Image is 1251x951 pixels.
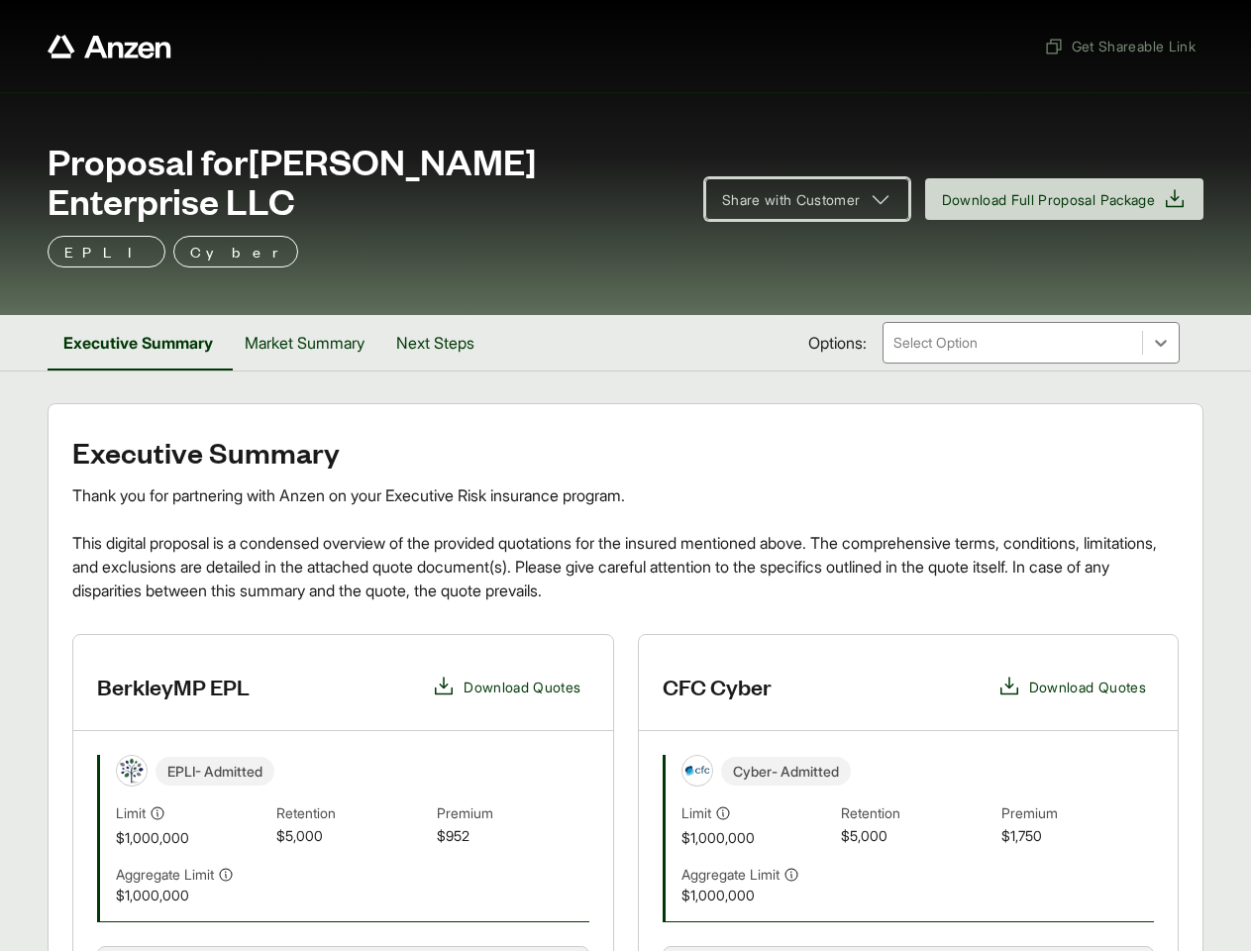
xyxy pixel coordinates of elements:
[97,672,250,701] h3: BerkleyMP EPL
[705,178,909,220] button: Share with Customer
[942,189,1156,210] span: Download Full Proposal Package
[663,672,772,701] h3: CFC Cyber
[721,757,851,786] span: Cyber - Admitted
[72,436,1179,468] h2: Executive Summary
[681,864,780,885] span: Aggregate Limit
[190,240,281,264] p: Cyber
[380,315,490,370] button: Next Steps
[48,141,681,220] span: Proposal for [PERSON_NAME] Enterprise LLC
[682,756,712,786] img: CFC
[1029,677,1146,697] span: Download Quotes
[841,825,993,848] span: $5,000
[1001,825,1154,848] span: $1,750
[437,825,589,848] span: $952
[48,315,229,370] button: Executive Summary
[841,802,993,825] span: Retention
[1036,28,1203,64] button: Get Shareable Link
[276,802,429,825] span: Retention
[1044,36,1196,56] span: Get Shareable Link
[990,667,1154,706] button: Download Quotes
[681,885,834,905] span: $1,000,000
[808,331,867,355] span: Options:
[48,35,171,58] a: Anzen website
[437,802,589,825] span: Premium
[1001,802,1154,825] span: Premium
[117,756,147,786] img: Berkley Management Protection
[464,677,580,697] span: Download Quotes
[925,178,1204,220] button: Download Full Proposal Package
[681,827,834,848] span: $1,000,000
[116,827,268,848] span: $1,000,000
[116,864,214,885] span: Aggregate Limit
[276,825,429,848] span: $5,000
[64,240,149,264] p: EPLI
[229,315,380,370] button: Market Summary
[116,802,146,823] span: Limit
[424,667,588,706] button: Download Quotes
[116,885,268,905] span: $1,000,000
[681,802,711,823] span: Limit
[722,189,861,210] span: Share with Customer
[72,483,1179,602] div: Thank you for partnering with Anzen on your Executive Risk insurance program. This digital propos...
[156,757,274,786] span: EPLI - Admitted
